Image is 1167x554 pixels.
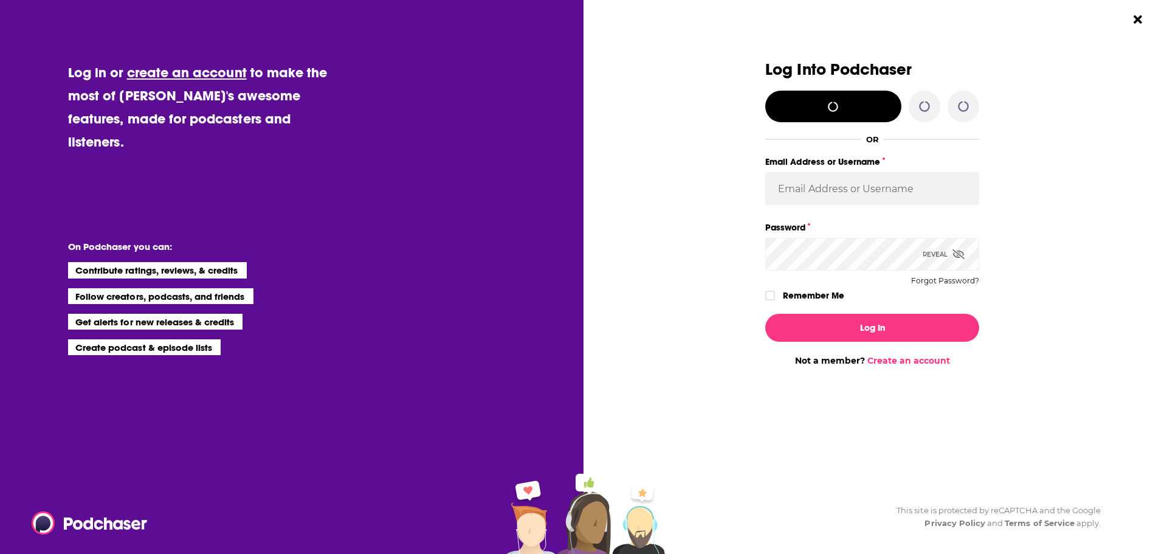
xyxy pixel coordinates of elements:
[867,355,950,366] a: Create an account
[765,154,979,170] label: Email Address or Username
[765,220,979,235] label: Password
[923,238,965,271] div: Reveal
[765,61,979,78] h3: Log Into Podchaser
[765,355,979,366] div: Not a member?
[68,339,221,355] li: Create podcast & episode lists
[911,277,979,285] button: Forgot Password?
[765,314,979,342] button: Log In
[32,511,139,535] a: Podchaser - Follow, Share and Rate Podcasts
[68,314,243,330] li: Get alerts for new releases & credits
[887,504,1101,530] div: This site is protected by reCAPTCHA and the Google and apply.
[765,172,979,205] input: Email Address or Username
[127,64,247,81] a: create an account
[783,288,844,303] label: Remember Me
[1005,518,1075,528] a: Terms of Service
[68,262,247,278] li: Contribute ratings, reviews, & credits
[68,288,253,304] li: Follow creators, podcasts, and friends
[68,241,311,252] li: On Podchaser you can:
[924,518,985,528] a: Privacy Policy
[866,134,879,144] div: OR
[32,511,148,535] img: Podchaser - Follow, Share and Rate Podcasts
[1126,8,1149,31] button: Close Button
